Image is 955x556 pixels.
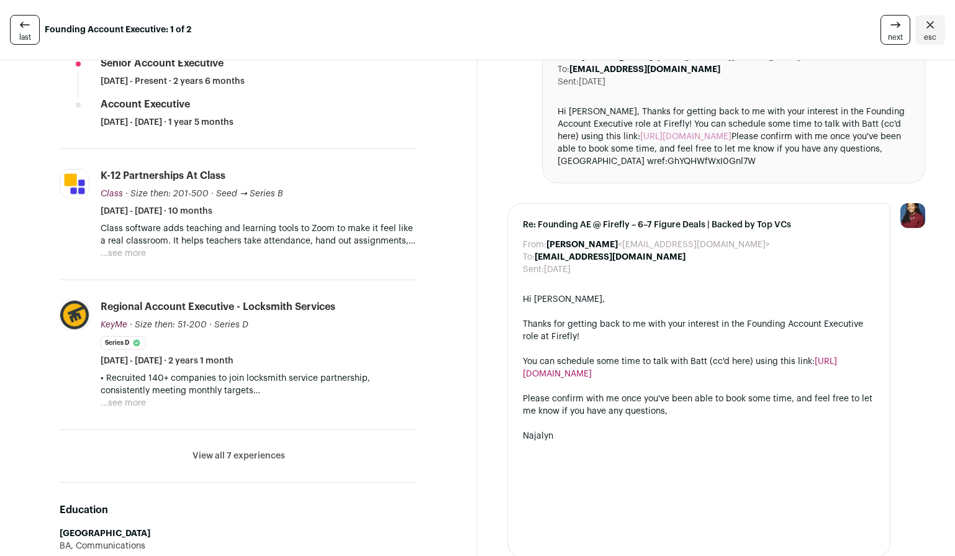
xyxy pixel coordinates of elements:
div: Account Executive [101,98,190,111]
a: next [880,15,910,45]
dt: From: [523,239,546,251]
b: [EMAIL_ADDRESS][DOMAIN_NAME] [569,65,720,74]
span: [DATE] - [DATE] · 1 year 5 months [101,116,233,129]
dt: To: [523,251,535,263]
button: ...see more [101,247,146,260]
p: • Recruited 140+ companies to join locksmith service partnership, consistently meeting monthly ta... [101,372,417,397]
span: · Size then: 201-500 [125,189,209,198]
span: last [19,32,31,42]
span: · Size then: 51-200 [130,321,207,329]
img: 4ae893a8ff8b446e77d3ef3463fdb4edc3a8b87f2c4db0fd71baebcb20798396.jpg [60,301,89,329]
b: [EMAIL_ADDRESS][DOMAIN_NAME] [535,253,686,262]
div: You can schedule some time to talk with Batt (cc'd here) using this link: [523,355,875,380]
dd: [DATE] [579,76,605,88]
span: [DATE] - [DATE] · 10 months [101,205,212,217]
div: K-12 partnerships at Class [101,169,225,183]
span: [DATE] - Present · 2 years 6 months [101,75,245,88]
span: · [211,188,214,200]
div: Senior Account Executive [101,57,224,70]
span: Re: Founding AE @ Firefly – 6–7 Figure Deals | Backed by Top VCs [523,219,875,231]
b: [PERSON_NAME] [546,240,618,249]
dd: <[EMAIL_ADDRESS][DOMAIN_NAME]> [546,239,770,251]
span: Class [101,189,123,198]
span: esc [924,32,936,42]
dt: Sent: [558,76,579,88]
div: Hi [PERSON_NAME], Thanks for getting back to me with your interest in the Founding Account Execut... [558,106,910,168]
a: [URL][DOMAIN_NAME] [640,132,731,141]
button: ...see more [101,397,146,409]
span: Seed → Series B [216,189,283,198]
span: [DATE] - [DATE] · 2 years 1 month [101,355,233,367]
img: 10010497-medium_jpg [900,203,925,228]
span: KeyMe [101,321,127,329]
div: Hi [PERSON_NAME], [523,293,875,306]
p: Class software adds teaching and learning tools to Zoom to make it feel like a real classroom. It... [101,222,417,247]
dd: [DATE] [544,263,571,276]
a: Close [915,15,945,45]
span: next [888,32,903,42]
div: Thanks for getting back to me with your interest in the Founding Account Executive role at Firefly! [523,318,875,343]
strong: [GEOGRAPHIC_DATA] [60,529,150,538]
span: · [209,319,212,331]
span: Series D [214,321,248,329]
h2: Education [60,503,417,517]
li: Series D [101,336,146,350]
div: Please confirm with me once you've been able to book some time, and feel free to let me know if y... [523,393,875,417]
div: BA, Communications [60,540,417,552]
div: Najalyn [523,430,875,442]
img: 587898b56eb97837ba698354fea8383242da94779b52dbddb5a7fa9185acc717.jpg [60,170,89,198]
div: Regional Account Executive - Locksmith Services [101,300,335,314]
dt: To: [558,63,569,76]
dt: Sent: [523,263,544,276]
strong: Founding Account Executive: 1 of 2 [45,24,191,36]
a: last [10,15,40,45]
button: View all 7 experiences [192,450,285,462]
